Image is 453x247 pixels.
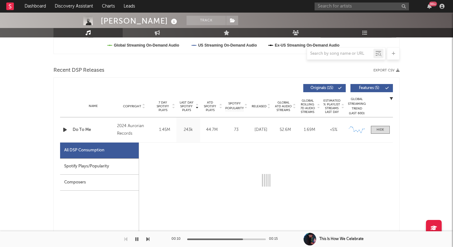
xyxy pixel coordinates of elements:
div: [DATE] [250,127,271,133]
span: Estimated % Playlist Streams Last Day [323,99,340,114]
button: Features(5) [350,84,393,92]
div: <5% [323,127,344,133]
span: Originals ( 15 ) [307,86,336,90]
input: Search by song name or URL [307,51,373,56]
div: [PERSON_NAME] [101,16,179,26]
div: 44.7M [202,127,222,133]
span: Global ATD Audio Streams [275,101,292,112]
a: Do To Me [73,127,114,133]
div: 2024 Aurorian Records [117,122,151,138]
text: Ex-US Streaming On-Demand Audio [275,43,340,48]
input: Search for artists [315,3,409,10]
div: This Is How We Celebrate [319,236,364,242]
span: Released [252,104,266,108]
button: Export CSV [373,69,400,72]
div: All DSP Consumption [64,147,104,154]
div: Global Streaming Trend (Last 60D) [347,97,366,116]
span: Last Day Spotify Plays [178,101,195,112]
div: All DSP Consumption [60,143,139,159]
button: 99+ [427,4,432,9]
div: 1.69M [299,127,320,133]
button: Track [187,16,226,25]
div: 00:10 [171,235,184,243]
span: Recent DSP Releases [53,67,104,74]
span: ATD Spotify Plays [202,101,218,112]
button: Originals(15) [303,84,346,92]
div: 99 + [429,2,437,6]
div: 73 [225,127,247,133]
div: Composers [60,175,139,191]
span: Copyright [123,104,141,108]
text: Global Streaming On-Demand Audio [114,43,179,48]
div: 00:15 [269,235,282,243]
div: Name [73,104,114,109]
div: Spotify Plays/Popularity [60,159,139,175]
span: 7 Day Spotify Plays [154,101,171,112]
text: US Streaming On-Demand Audio [198,43,257,48]
span: Features ( 5 ) [355,86,383,90]
div: 52.6M [275,127,296,133]
span: Spotify Popularity [225,101,244,111]
span: Global Rolling 7D Audio Streams [299,99,316,114]
div: 243k [178,127,199,133]
div: 1.45M [154,127,175,133]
